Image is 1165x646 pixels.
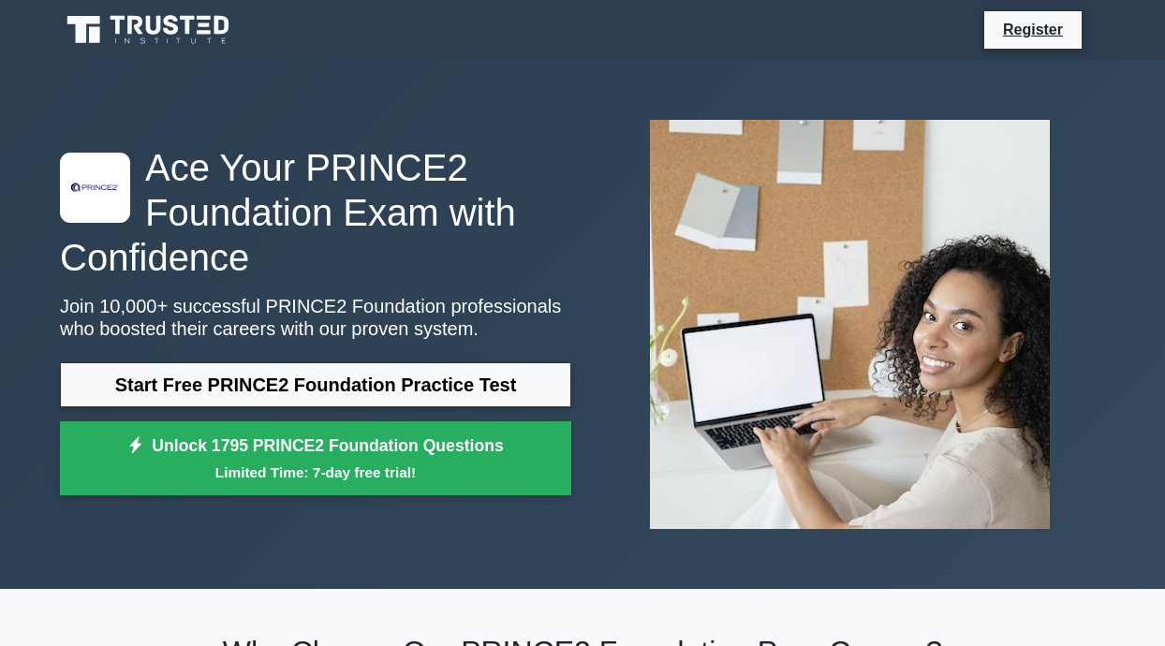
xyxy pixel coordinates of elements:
[60,145,571,280] h1: Ace Your PRINCE2 Foundation Exam with Confidence
[83,462,548,483] small: Limited Time: 7-day free trial!
[60,362,571,407] a: Start Free PRINCE2 Foundation Practice Test
[60,295,571,340] p: Join 10,000+ successful PRINCE2 Foundation professionals who boosted their careers with our prove...
[992,18,1074,41] a: Register
[60,421,571,496] a: Unlock 1795 PRINCE2 Foundation QuestionsLimited Time: 7-day free trial!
